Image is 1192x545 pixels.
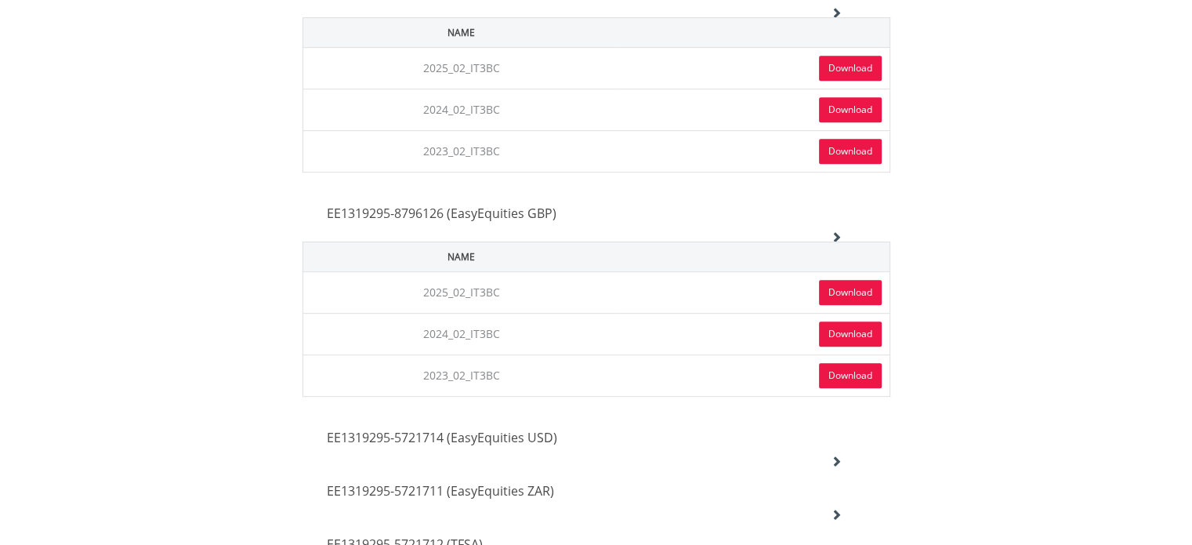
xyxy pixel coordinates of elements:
[819,280,882,305] a: Download
[303,89,620,130] td: 2024_02_IT3BC
[819,139,882,164] a: Download
[303,17,620,47] th: Name
[327,482,554,500] span: EE1319295-5721711 (EasyEquities ZAR)
[819,97,882,122] a: Download
[303,47,620,89] td: 2025_02_IT3BC
[303,242,620,271] th: Name
[819,56,882,81] a: Download
[303,354,620,396] td: 2023_02_IT3BC
[327,205,556,222] span: EE1319295-8796126 (EasyEquities GBP)
[819,363,882,388] a: Download
[303,130,620,172] td: 2023_02_IT3BC
[327,429,557,446] span: EE1319295-5721714 (EasyEquities USD)
[303,313,620,354] td: 2024_02_IT3BC
[303,271,620,313] td: 2025_02_IT3BC
[819,322,882,347] a: Download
